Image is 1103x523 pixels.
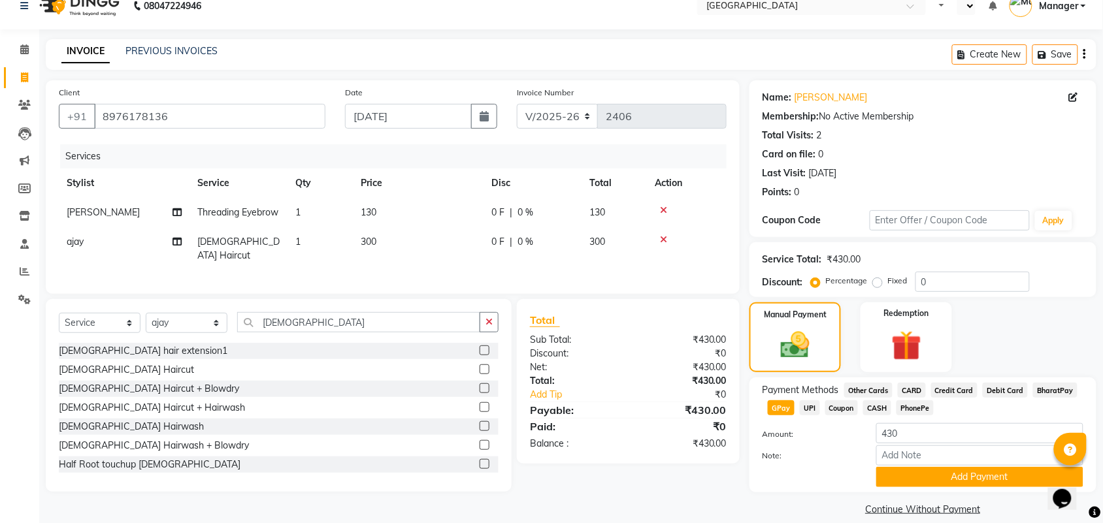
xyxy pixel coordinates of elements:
[520,437,629,451] div: Balance :
[763,166,806,180] div: Last Visit:
[61,40,110,63] a: INVOICE
[876,467,1083,487] button: Add Payment
[67,206,140,218] span: [PERSON_NAME]
[520,388,646,402] a: Add Tip
[530,313,560,327] span: Total
[491,235,504,249] span: 0 F
[647,168,727,198] th: Action
[59,104,95,129] button: +91
[94,104,325,129] input: Search by Name/Mobile/Email/Code
[59,168,189,198] th: Stylist
[764,309,827,321] label: Manual Payment
[520,402,629,418] div: Payable:
[59,439,249,452] div: [DEMOGRAPHIC_DATA] Hairwash + Blowdry
[819,148,824,161] div: 0
[59,401,245,415] div: [DEMOGRAPHIC_DATA] Haircut + Hairwash
[197,206,278,218] span: Threading Eyebrow
[520,347,629,360] div: Discount:
[795,91,868,104] a: [PERSON_NAME]
[763,148,816,161] div: Card on file:
[510,206,512,219] span: |
[59,458,240,471] div: Half Root touchup [DEMOGRAPHIC_DATA]
[520,360,629,374] div: Net:
[646,388,736,402] div: ₹0
[809,166,837,180] div: [DATE]
[628,402,736,418] div: ₹430.00
[826,275,868,287] label: Percentage
[60,144,736,168] div: Services
[763,185,792,199] div: Points:
[870,210,1030,230] input: Enter Offer / Coupon Code
[1035,211,1072,230] button: Apply
[876,445,1083,466] input: Add Note
[763,91,792,104] div: Name:
[59,382,239,396] div: [DEMOGRAPHIC_DATA] Haircut + Blowdry
[763,276,803,289] div: Discount:
[353,168,484,198] th: Price
[288,168,353,198] th: Qty
[952,44,1027,65] button: Create New
[125,45,218,57] a: PREVIOUS INVOICES
[518,206,533,219] span: 0 %
[491,206,504,219] span: 0 F
[484,168,582,198] th: Disc
[197,236,280,261] span: [DEMOGRAPHIC_DATA] Haircut
[763,129,814,142] div: Total Visits:
[1032,44,1078,65] button: Save
[753,450,866,462] label: Note:
[345,87,363,99] label: Date
[589,206,605,218] span: 130
[844,383,893,398] span: Other Cards
[882,327,931,364] img: _gift.svg
[817,129,822,142] div: 2
[876,423,1083,443] input: Amount
[983,383,1028,398] span: Debit Card
[295,236,301,247] span: 1
[897,400,934,415] span: PhonePe
[518,235,533,249] span: 0 %
[361,206,376,218] span: 130
[931,383,978,398] span: Credit Card
[772,328,819,362] img: _cash.svg
[628,360,736,374] div: ₹430.00
[1033,383,1078,398] span: BharatPay
[752,503,1094,516] a: Continue Without Payment
[827,253,861,266] div: ₹430.00
[763,253,822,266] div: Service Total:
[863,400,891,415] span: CASH
[520,374,629,388] div: Total:
[510,235,512,249] span: |
[628,374,736,388] div: ₹430.00
[763,214,870,227] div: Coupon Code
[67,236,84,247] span: ajay
[628,419,736,434] div: ₹0
[628,347,736,360] div: ₹0
[763,110,819,123] div: Membership:
[517,87,574,99] label: Invoice Number
[825,400,859,415] span: Coupon
[520,333,629,347] div: Sub Total:
[1048,471,1090,510] iframe: chat widget
[589,236,605,247] span: 300
[189,168,288,198] th: Service
[795,185,800,199] div: 0
[582,168,647,198] th: Total
[763,383,839,397] span: Payment Methods
[753,428,866,440] label: Amount:
[295,206,301,218] span: 1
[361,236,376,247] span: 300
[628,437,736,451] div: ₹430.00
[59,344,227,358] div: [DEMOGRAPHIC_DATA] hair extension1
[59,363,194,377] div: [DEMOGRAPHIC_DATA] Haircut
[768,400,795,415] span: GPay
[520,419,629,434] div: Paid:
[763,110,1083,123] div: No Active Membership
[59,87,80,99] label: Client
[888,275,908,287] label: Fixed
[59,420,204,434] div: [DEMOGRAPHIC_DATA] Hairwash
[237,312,480,332] input: Search or Scan
[898,383,926,398] span: CARD
[628,333,736,347] div: ₹430.00
[884,308,929,319] label: Redemption
[800,400,820,415] span: UPI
